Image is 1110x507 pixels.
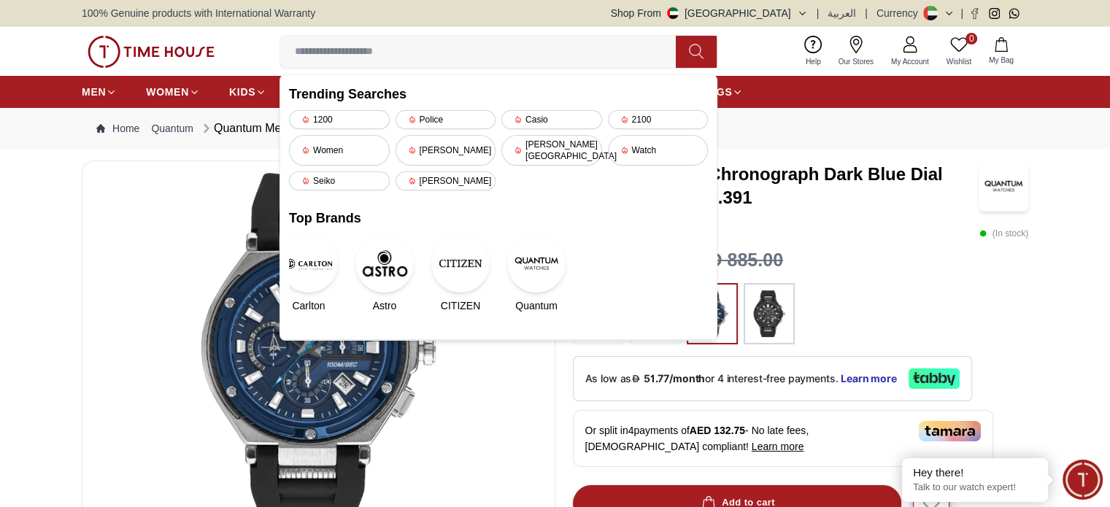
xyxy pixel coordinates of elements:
[913,465,1037,480] div: Hey there!
[969,8,980,19] a: Facebook
[573,163,979,209] h3: Quantum Men's Chronograph Dark Blue Dial Watch - HNG1010.391
[938,33,980,70] a: 0Wishlist
[752,441,804,452] span: Learn more
[983,55,1020,66] span: My Bag
[289,171,390,190] div: Seiko
[966,33,977,44] span: 0
[611,6,808,20] button: Shop From[GEOGRAPHIC_DATA]
[289,234,328,313] a: CarltonCarlton
[979,160,1028,212] img: Quantum Men's Chronograph Dark Blue Dial Watch - HNG1010.391
[817,6,820,20] span: |
[979,226,1028,241] p: ( In stock )
[501,110,602,129] div: Casio
[82,6,315,20] span: 100% Genuine products with International Warranty
[1009,8,1020,19] a: Whatsapp
[373,298,397,313] span: Astro
[941,56,977,67] span: Wishlist
[82,79,117,105] a: MEN
[865,6,868,20] span: |
[151,121,193,136] a: Quantum
[289,110,390,129] div: 1200
[989,8,1000,19] a: Instagram
[830,33,882,70] a: Our Stores
[289,208,708,228] h2: Top Brands
[684,247,783,274] h3: AED 885.00
[800,56,827,67] span: Help
[885,56,935,67] span: My Account
[515,298,558,313] span: Quantum
[292,298,325,313] span: Carlton
[396,171,496,190] div: [PERSON_NAME]
[667,7,679,19] img: United Arab Emirates
[289,84,708,104] h2: Trending Searches
[82,85,106,99] span: MEN
[980,34,1022,69] button: My Bag
[365,234,404,313] a: AstroAstro
[146,79,200,105] a: WOMEN
[751,290,787,337] img: ...
[229,85,255,99] span: KIDS
[797,33,830,70] a: Help
[289,135,390,166] div: Women
[396,135,496,166] div: [PERSON_NAME]
[608,110,709,129] div: 2100
[88,36,215,68] img: ...
[701,79,743,105] a: BAGS
[517,234,556,313] a: QuantumQuantum
[960,6,963,20] span: |
[82,108,1028,149] nav: Breadcrumb
[96,121,139,136] a: Home
[441,298,480,313] span: CITIZEN
[690,425,745,436] span: AED 132.75
[1063,460,1103,500] div: Chat Widget
[146,85,189,99] span: WOMEN
[501,135,602,166] div: [PERSON_NAME][GEOGRAPHIC_DATA]
[199,120,544,137] div: Quantum Men's Black Dial Chronograph Watch - HNG1010.051
[833,56,879,67] span: Our Stores
[828,6,856,20] button: العربية
[876,6,924,20] div: Currency
[355,234,414,293] img: Astro
[441,234,480,313] a: CITIZENCITIZEN
[280,234,338,293] img: Carlton
[396,110,496,129] div: Police
[229,79,266,105] a: KIDS
[507,234,566,293] img: Quantum
[919,421,981,441] img: Tamara
[608,135,709,166] div: Watch
[573,410,993,467] div: Or split in 4 payments of - No late fees, [DEMOGRAPHIC_DATA] compliant!
[913,481,1037,494] p: Talk to our watch expert!
[431,234,490,293] img: CITIZEN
